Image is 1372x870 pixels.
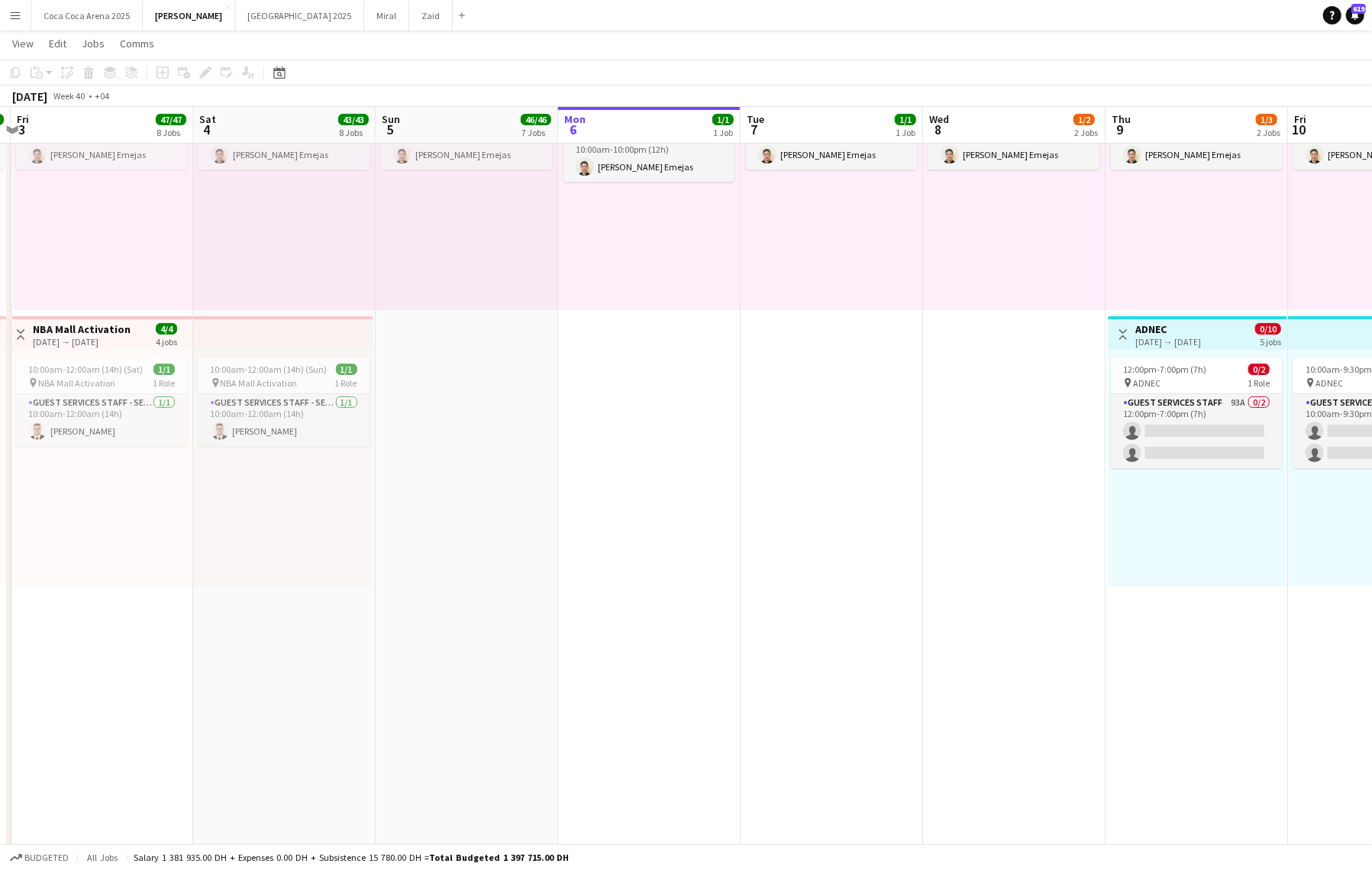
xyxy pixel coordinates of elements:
span: 47/47 [156,114,186,125]
div: Salary 1 381 935.00 DH + Expenses 0.00 DH + Subsistence 15 780.00 DH = [134,852,569,863]
span: 7 [744,121,764,138]
span: Fri [17,112,29,126]
span: Edit [49,37,66,50]
app-card-role: Runner1/110:00am-10:00pm (12h)[PERSON_NAME] Emejas [928,118,1099,170]
div: 1 Job [713,127,733,138]
span: Sun [382,112,400,126]
span: Sat [199,112,216,126]
div: 8 Jobs [157,127,186,138]
span: NBA Mall Activation [38,377,115,389]
div: 7 Jobs [521,127,550,138]
span: 3 [15,121,29,138]
span: 10:00am-12:00am (14h) (Sun) [211,364,328,375]
span: 619 [1351,4,1366,14]
span: 1/1 [336,364,357,375]
span: View [12,37,34,50]
span: Tue [747,112,764,126]
h3: NBA Mall Activation [33,322,131,336]
span: Total Budgeted 1 397 715.00 DH [429,852,569,863]
app-job-card: 10:00am-12:00am (14h) (Sun)1/1 NBA Mall Activation1 RoleGuest Services Staff - Senior1/110:00am-1... [199,357,370,446]
div: 2 Jobs [1074,127,1098,138]
app-card-role: Runner1/110:00am-10:00pm (12h)[PERSON_NAME] Emejas [1111,118,1282,170]
span: Thu [1112,112,1131,126]
div: [DATE] → [DATE] [1135,336,1201,348]
span: 6 [562,121,586,138]
span: Mon [564,112,586,126]
span: 1 Role [153,377,175,389]
span: 10:00am-12:00am (14h) (Sat) [28,364,143,375]
app-card-role: Runner1/110:00am-10:00pm (12h)[PERSON_NAME] Emejas [199,118,370,170]
div: 1 Job [896,127,915,138]
span: 0/2 [1248,364,1270,375]
span: 1 Role [1248,377,1270,389]
app-card-role: Guest Services Staff - Senior1/110:00am-12:00am (14h)[PERSON_NAME] [199,394,370,446]
span: 9 [1109,121,1131,138]
span: 1/1 [712,114,734,125]
span: 4/4 [156,323,177,335]
app-card-role: Guest Services Staff93A0/212:00pm-7:00pm (7h) [1111,394,1282,468]
app-card-role: Guest Services Staff - Senior1/110:00am-12:00am (14h)[PERSON_NAME] [16,394,187,446]
span: Week 40 [50,90,89,102]
span: 43/43 [338,114,369,125]
span: NBA Mall Activation [221,377,298,389]
span: 8 [927,121,949,138]
div: 4 jobs [156,335,177,348]
span: 5 [379,121,400,138]
button: Miral [364,1,409,31]
app-job-card: 10:00am-12:00am (14h) (Sat)1/1 NBA Mall Activation1 RoleGuest Services Staff - Senior1/110:00am-1... [16,357,187,446]
div: [DATE] [12,89,47,104]
span: 12:00pm-7:00pm (7h) [1123,364,1206,375]
div: [DATE] → [DATE] [33,336,131,348]
button: [PERSON_NAME] [143,1,235,31]
app-card-role: Runner1/110:00am-10:00pm (12h)[PERSON_NAME] Emejas [746,118,917,170]
a: 619 [1346,6,1364,24]
span: 1/1 [895,114,916,125]
button: Budgeted [8,849,71,866]
span: Budgeted [24,852,69,863]
span: All jobs [84,852,121,863]
app-card-role: Runner1/110:00am-10:00pm (12h)[PERSON_NAME] Emejas [563,130,734,182]
div: 2 Jobs [1257,127,1280,138]
span: 4 [197,121,216,138]
app-card-role: Runner1/110:00am-10:00pm (12h)[PERSON_NAME] Emejas [16,118,187,170]
span: 1/2 [1073,114,1095,125]
div: +04 [95,90,109,102]
span: Fri [1294,112,1306,126]
span: Wed [929,112,949,126]
a: Edit [43,34,73,53]
h3: ADNEC [1135,322,1201,336]
span: 1/3 [1256,114,1277,125]
span: ADNEC [1133,377,1161,389]
a: View [6,34,40,53]
span: Comms [120,37,154,50]
app-card-role: Runner1/110:00am-10:00pm (12h)[PERSON_NAME] Emejas [381,118,552,170]
span: 46/46 [521,114,551,125]
a: Comms [114,34,160,53]
span: ADNEC [1316,377,1343,389]
div: 8 Jobs [339,127,368,138]
span: 1 Role [335,377,357,389]
button: Coca Coca Arena 2025 [31,1,143,31]
div: 5 jobs [1260,335,1281,348]
span: 10 [1292,121,1306,138]
button: [GEOGRAPHIC_DATA] 2025 [235,1,364,31]
a: Jobs [76,34,111,53]
span: Jobs [82,37,105,50]
app-job-card: 12:00pm-7:00pm (7h)0/2 ADNEC1 RoleGuest Services Staff93A0/212:00pm-7:00pm (7h) [1111,357,1282,468]
span: 0/10 [1255,323,1281,335]
span: 1/1 [153,364,175,375]
button: Zaid [409,1,453,31]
